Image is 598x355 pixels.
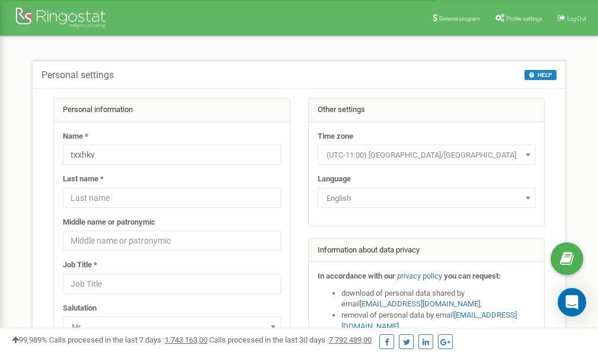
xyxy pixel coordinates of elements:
li: removal of personal data by email , [341,310,536,332]
input: Last name [63,188,281,208]
label: Last name * [63,174,104,185]
div: Open Intercom Messenger [558,288,586,316]
span: Log Out [567,15,586,22]
span: (UTC-11:00) Pacific/Midway [318,145,536,165]
strong: In accordance with our [318,271,395,280]
label: Name * [63,131,88,142]
span: English [322,190,532,207]
u: 7 792 489,00 [329,335,372,344]
div: Other settings [309,98,545,122]
div: Information about data privacy [309,239,545,263]
a: privacy policy [397,271,442,280]
span: Mr. [67,319,277,335]
span: Mr. [63,316,281,337]
u: 1 743 163,00 [165,335,207,344]
label: Salutation [63,303,97,314]
label: Job Title * [63,260,97,271]
h5: Personal settings [41,70,114,81]
span: English [318,188,536,208]
div: Personal information [54,98,290,122]
input: Job Title [63,274,281,294]
label: Middle name or patronymic [63,217,155,228]
li: download of personal data shared by email , [341,288,536,310]
button: HELP [525,70,557,80]
span: 99,989% [12,335,47,344]
a: [EMAIL_ADDRESS][DOMAIN_NAME] [360,299,480,308]
span: Calls processed in the last 30 days : [209,335,372,344]
strong: you can request: [444,271,501,280]
span: (UTC-11:00) Pacific/Midway [322,147,532,164]
input: Name [63,145,281,165]
span: Referral program [439,15,480,22]
label: Language [318,174,351,185]
span: Profile settings [506,15,542,22]
label: Time zone [318,131,353,142]
input: Middle name or patronymic [63,231,281,251]
span: Calls processed in the last 7 days : [49,335,207,344]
